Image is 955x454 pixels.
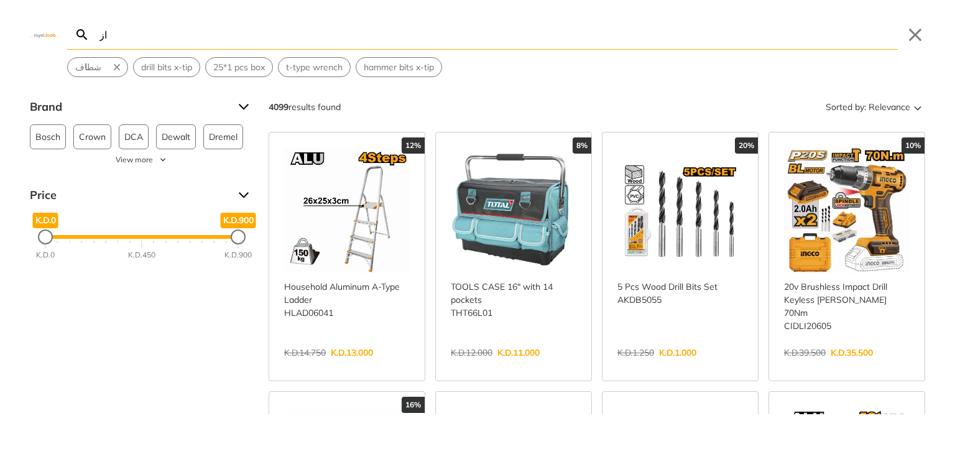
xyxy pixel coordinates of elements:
div: 16% [402,397,425,413]
input: Search… [97,20,898,49]
button: Crown [73,124,111,149]
button: Select suggestion: t-type wrench [279,58,350,76]
button: Select suggestion: 25*1 pcs box [206,58,272,76]
span: شط ف [75,61,101,74]
span: Dewalt [162,125,190,149]
button: Select suggestion: شطاف [68,58,109,76]
button: DCA [119,124,149,149]
div: Suggestion: 25*1 pcs box [205,57,273,77]
span: DCA [124,125,143,149]
button: Bosch [30,124,66,149]
span: 25*1 pcs box [213,61,265,74]
span: Relevance [869,97,910,117]
div: Suggestion: hammer bits x-tip [356,57,442,77]
div: 12% [402,137,425,154]
div: K.D.0 [36,249,55,261]
span: Bosch [35,125,60,149]
span: hammer bits x-tip [364,61,434,74]
button: Dewalt [156,124,196,149]
div: results found [269,97,341,117]
div: 10% [902,137,925,154]
svg: Sort [910,100,925,114]
span: Dremel [209,125,238,149]
strong: 4099 [269,101,288,113]
button: Select suggestion: hammer bits x-tip [356,58,441,76]
div: 8% [573,137,591,154]
button: Close [905,25,925,45]
strong: ا [85,62,87,73]
div: 20% [735,137,758,154]
img: Close [30,32,60,37]
button: Select suggestion: drill bits x-tip [134,58,200,76]
div: Maximum Price [231,229,246,244]
svg: Search [75,27,90,42]
span: t-type wrench [286,61,343,74]
button: Sorted by:Relevance Sort [823,97,925,117]
span: Brand [30,97,229,117]
div: K.D.450 [128,249,155,261]
div: Minimum Price [38,229,53,244]
div: K.D.900 [224,249,252,261]
span: Price [30,185,229,205]
span: Crown [79,125,106,149]
svg: Remove suggestion: شطاف [111,62,122,73]
span: View more [116,154,153,165]
button: View more [30,154,254,165]
span: drill bits x-tip [141,61,192,74]
div: Suggestion: drill bits x-tip [133,57,200,77]
button: Dremel [203,124,243,149]
button: Remove suggestion: شطاف [109,58,127,76]
div: Suggestion: t-type wrench [278,57,351,77]
div: Suggestion: شطاف [67,57,128,77]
